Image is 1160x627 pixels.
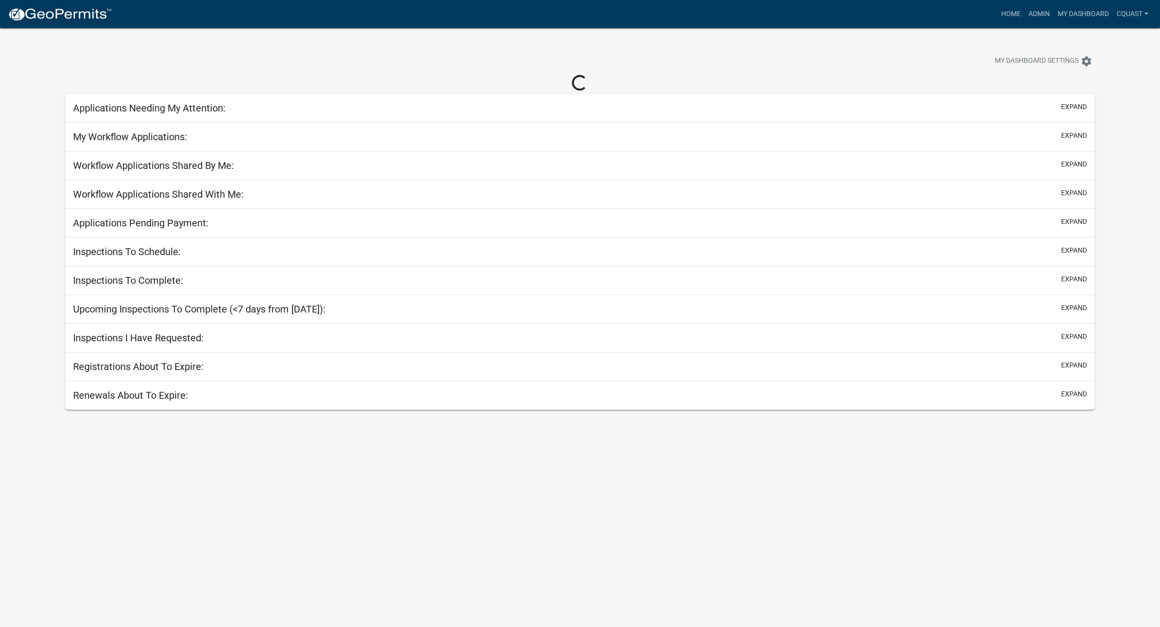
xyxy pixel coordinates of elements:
[1061,217,1087,227] button: expand
[1061,130,1087,141] button: expand
[1061,303,1087,313] button: expand
[73,332,204,344] h5: Inspections I Have Requested:
[1061,389,1087,399] button: expand
[995,55,1079,67] span: My Dashboard Settings
[1061,102,1087,112] button: expand
[73,102,226,114] h5: Applications Needing My Attention:
[73,275,183,286] h5: Inspections To Complete:
[1061,332,1087,342] button: expand
[1061,245,1087,256] button: expand
[73,188,244,200] h5: Workflow Applications Shared With Me:
[1113,5,1152,23] a: cquast
[1081,55,1092,67] i: settings
[73,246,181,258] h5: Inspections To Schedule:
[1054,5,1113,23] a: My Dashboard
[1025,5,1054,23] a: Admin
[73,303,325,315] h5: Upcoming Inspections To Complete (<7 days from [DATE]):
[1061,188,1087,198] button: expand
[73,217,209,229] h5: Applications Pending Payment:
[73,160,234,171] h5: Workflow Applications Shared By Me:
[997,5,1025,23] a: Home
[73,361,204,372] h5: Registrations About To Expire:
[1061,360,1087,370] button: expand
[73,389,188,401] h5: Renewals About To Expire:
[73,131,187,143] h5: My Workflow Applications:
[1061,274,1087,284] button: expand
[1061,159,1087,169] button: expand
[987,52,1100,71] button: My Dashboard Settingssettings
